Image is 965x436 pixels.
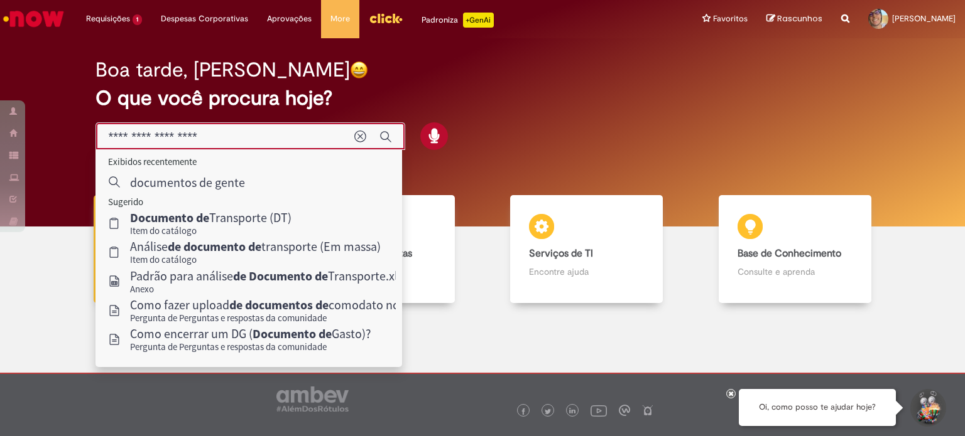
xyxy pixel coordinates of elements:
[713,13,748,25] span: Favoritos
[161,13,248,25] span: Despesas Corporativas
[321,247,412,260] b: Catálogo de Ofertas
[591,402,607,418] img: logo_footer_youtube.png
[908,389,946,427] button: Iniciar Conversa de Suporte
[330,13,350,25] span: More
[482,195,691,304] a: Serviços de TI Encontre ajuda
[463,13,494,28] p: +GenAi
[86,13,130,25] span: Requisições
[777,13,822,24] span: Rascunhos
[267,13,312,25] span: Aprovações
[766,13,822,25] a: Rascunhos
[520,408,526,415] img: logo_footer_facebook.png
[276,386,349,412] img: logo_footer_ambev_rotulo_gray.png
[350,61,368,79] img: happy-face.png
[569,408,575,415] img: logo_footer_linkedin.png
[545,408,551,415] img: logo_footer_twitter.png
[619,405,630,416] img: logo_footer_workplace.png
[133,14,142,25] span: 1
[642,405,653,416] img: logo_footer_naosei.png
[738,265,853,278] p: Consulte e aprenda
[66,195,275,304] a: Tirar dúvidas Tirar dúvidas com Lupi Assist e Gen Ai
[529,247,593,260] b: Serviços de TI
[691,195,900,304] a: Base de Conhecimento Consulte e aprenda
[739,389,896,426] div: Oi, como posso te ajudar hoje?
[95,59,350,81] h2: Boa tarde, [PERSON_NAME]
[529,265,644,278] p: Encontre ajuda
[422,13,494,28] div: Padroniza
[95,87,870,109] h2: O que você procura hoje?
[892,13,956,24] span: [PERSON_NAME]
[369,9,403,28] img: click_logo_yellow_360x200.png
[1,6,66,31] img: ServiceNow
[738,247,841,260] b: Base de Conhecimento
